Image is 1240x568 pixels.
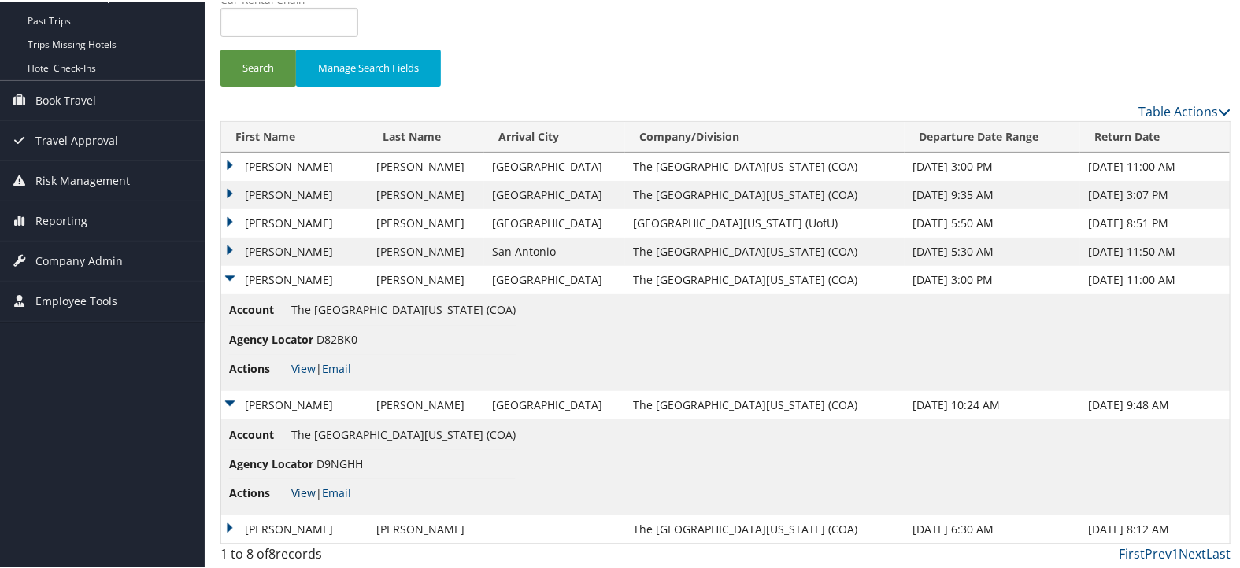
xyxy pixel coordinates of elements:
td: [GEOGRAPHIC_DATA] [484,264,624,293]
td: [PERSON_NAME] [368,179,484,208]
a: View [291,360,316,374]
span: Actions [229,359,288,376]
td: [DATE] 8:51 PM [1080,208,1230,236]
td: The [GEOGRAPHIC_DATA][US_STATE] (COA) [625,236,905,264]
td: The [GEOGRAPHIC_DATA][US_STATE] (COA) [625,389,905,418]
td: [DATE] 3:00 PM [905,264,1080,293]
th: Departure Date Range: activate to sort column ascending [905,120,1080,151]
td: [GEOGRAPHIC_DATA] [484,389,624,418]
td: [DATE] 5:50 AM [905,208,1080,236]
span: | [291,484,351,499]
td: [DATE] 9:35 AM [905,179,1080,208]
td: [DATE] 11:50 AM [1080,236,1230,264]
td: [PERSON_NAME] [221,264,368,293]
td: [DATE] 6:30 AM [905,514,1080,542]
td: [DATE] 9:48 AM [1080,389,1230,418]
td: [GEOGRAPHIC_DATA] [484,208,624,236]
span: Agency Locator [229,454,313,471]
span: Travel Approval [35,120,118,159]
td: [PERSON_NAME] [221,236,368,264]
span: | [291,360,351,374]
a: Next [1179,544,1206,561]
td: [PERSON_NAME] [221,514,368,542]
td: [GEOGRAPHIC_DATA][US_STATE] (UofU) [625,208,905,236]
a: 1 [1172,544,1179,561]
td: [PERSON_NAME] [221,151,368,179]
td: [PERSON_NAME] [368,389,484,418]
td: The [GEOGRAPHIC_DATA][US_STATE] (COA) [625,514,905,542]
span: Reporting [35,200,87,239]
td: [GEOGRAPHIC_DATA] [484,151,624,179]
th: Company/Division [625,120,905,151]
a: Table Actions [1138,101,1231,119]
td: [PERSON_NAME] [221,179,368,208]
td: San Antonio [484,236,624,264]
td: [DATE] 5:30 AM [905,236,1080,264]
td: [DATE] 8:12 AM [1080,514,1230,542]
span: Actions [229,483,288,500]
span: D82BK0 [316,330,357,345]
td: [PERSON_NAME] [221,208,368,236]
button: Search [220,48,296,85]
th: Arrival City: activate to sort column ascending [484,120,624,151]
span: Employee Tools [35,280,117,319]
span: Account [229,300,288,317]
button: Manage Search Fields [296,48,441,85]
td: [DATE] 11:00 AM [1080,264,1230,293]
span: Account [229,425,288,442]
td: [GEOGRAPHIC_DATA] [484,179,624,208]
td: The [GEOGRAPHIC_DATA][US_STATE] (COA) [625,264,905,293]
th: Return Date: activate to sort column ascending [1080,120,1230,151]
td: [DATE] 3:07 PM [1080,179,1230,208]
th: Last Name: activate to sort column descending [368,120,484,151]
a: Last [1206,544,1231,561]
span: Company Admin [35,240,123,279]
th: First Name: activate to sort column ascending [221,120,368,151]
td: [PERSON_NAME] [368,208,484,236]
span: The [GEOGRAPHIC_DATA][US_STATE] (COA) [291,301,516,315]
td: [PERSON_NAME] [221,389,368,418]
a: Email [322,360,351,374]
span: Agency Locator [229,330,313,347]
td: [PERSON_NAME] [368,264,484,293]
span: D9NGHH [316,455,363,470]
span: 8 [268,544,276,561]
td: [PERSON_NAME] [368,151,484,179]
a: View [291,484,316,499]
td: [DATE] 10:24 AM [905,389,1080,418]
td: The [GEOGRAPHIC_DATA][US_STATE] (COA) [625,151,905,179]
a: First [1119,544,1145,561]
a: Prev [1145,544,1172,561]
a: Email [322,484,351,499]
td: [PERSON_NAME] [368,236,484,264]
span: Risk Management [35,160,130,199]
td: The [GEOGRAPHIC_DATA][US_STATE] (COA) [625,179,905,208]
td: [DATE] 3:00 PM [905,151,1080,179]
span: The [GEOGRAPHIC_DATA][US_STATE] (COA) [291,426,516,441]
td: [DATE] 11:00 AM [1080,151,1230,179]
td: [PERSON_NAME] [368,514,484,542]
span: Book Travel [35,79,96,119]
